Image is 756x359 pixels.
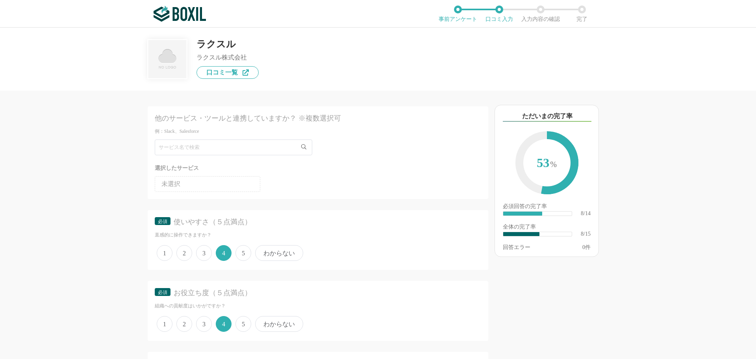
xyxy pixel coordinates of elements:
[255,245,303,261] span: わからない
[157,245,172,261] span: 1
[581,231,591,237] div: 8/15
[523,139,571,188] span: 53
[196,54,259,61] div: ラクスル株式会社
[158,290,167,295] span: 必須
[196,39,259,49] div: ラクスル
[478,6,520,22] li: 口コミ入力
[582,244,585,250] span: 0
[216,316,232,332] span: 4
[154,6,206,22] img: ボクシルSaaS_ロゴ
[581,211,591,216] div: 8/14
[582,245,591,250] div: 件
[235,316,251,332] span: 5
[503,204,591,211] div: 必須回答の完了率
[206,69,238,76] span: 口コミ一覧
[158,219,167,224] span: 必須
[155,163,481,173] div: 選択したサービス
[196,245,212,261] span: 3
[196,66,259,79] a: 口コミ一覧
[503,112,591,122] div: ただいまの完了率
[503,224,591,231] div: 全体の完了率
[155,303,481,309] div: 組織への貢献度はいかがですか？
[437,6,478,22] li: 事前アンケート
[503,232,539,236] div: ​
[255,316,303,332] span: わからない
[155,232,481,238] div: 直感的に操作できますか？
[155,140,312,155] input: サービス名で検索
[503,245,530,250] div: 回答エラー
[174,288,467,298] div: お役立ち度（５点満点）
[520,6,561,22] li: 入力内容の確認
[550,160,557,169] span: %
[235,245,251,261] span: 5
[157,316,172,332] span: 1
[176,245,192,261] span: 2
[155,113,448,123] div: 他のサービス・ツールと連携していますか？ ※複数選択可
[196,316,212,332] span: 3
[155,128,481,135] div: 例：Slack、Salesforce
[161,181,180,187] span: 未選択
[216,245,232,261] span: 4
[561,6,602,22] li: 完了
[176,316,192,332] span: 2
[174,217,467,227] div: 使いやすさ（５点満点）
[503,212,542,216] div: ​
